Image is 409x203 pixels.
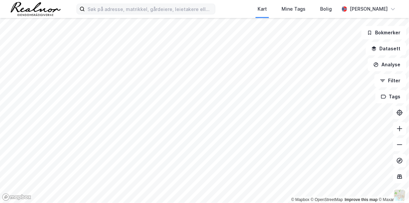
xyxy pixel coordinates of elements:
[375,90,406,103] button: Tags
[311,197,343,202] a: OpenStreetMap
[366,42,406,55] button: Datasett
[368,58,406,71] button: Analyse
[320,5,332,13] div: Bolig
[350,5,388,13] div: [PERSON_NAME]
[345,197,378,202] a: Improve this map
[11,2,61,16] img: realnor-logo.934646d98de889bb5806.png
[376,171,409,203] div: Kontrollprogram for chat
[258,5,267,13] div: Kart
[361,26,406,39] button: Bokmerker
[376,171,409,203] iframe: Chat Widget
[282,5,306,13] div: Mine Tags
[374,74,406,87] button: Filter
[291,197,309,202] a: Mapbox
[85,4,215,14] input: Søk på adresse, matrikkel, gårdeiere, leietakere eller personer
[2,193,31,201] a: Mapbox homepage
